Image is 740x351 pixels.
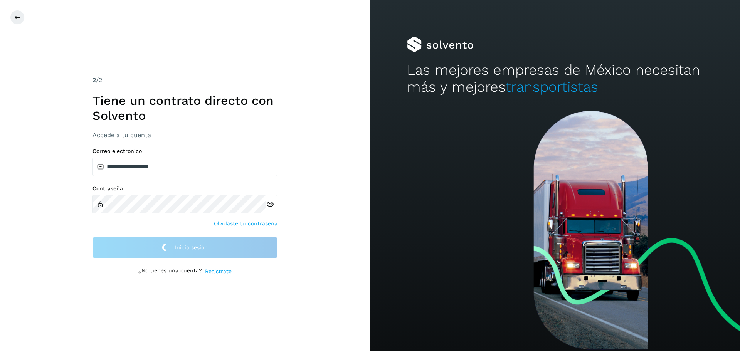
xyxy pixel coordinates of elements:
label: Correo electrónico [92,148,277,155]
button: Inicia sesión [92,237,277,258]
label: Contraseña [92,185,277,192]
h3: Accede a tu cuenta [92,131,277,139]
span: transportistas [506,79,598,95]
h2: Las mejores empresas de México necesitan más y mejores [407,62,703,96]
a: Regístrate [205,267,232,275]
div: /2 [92,76,277,85]
span: 2 [92,76,96,84]
span: Inicia sesión [175,245,208,250]
h1: Tiene un contrato directo con Solvento [92,93,277,123]
a: Olvidaste tu contraseña [214,220,277,228]
p: ¿No tienes una cuenta? [138,267,202,275]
